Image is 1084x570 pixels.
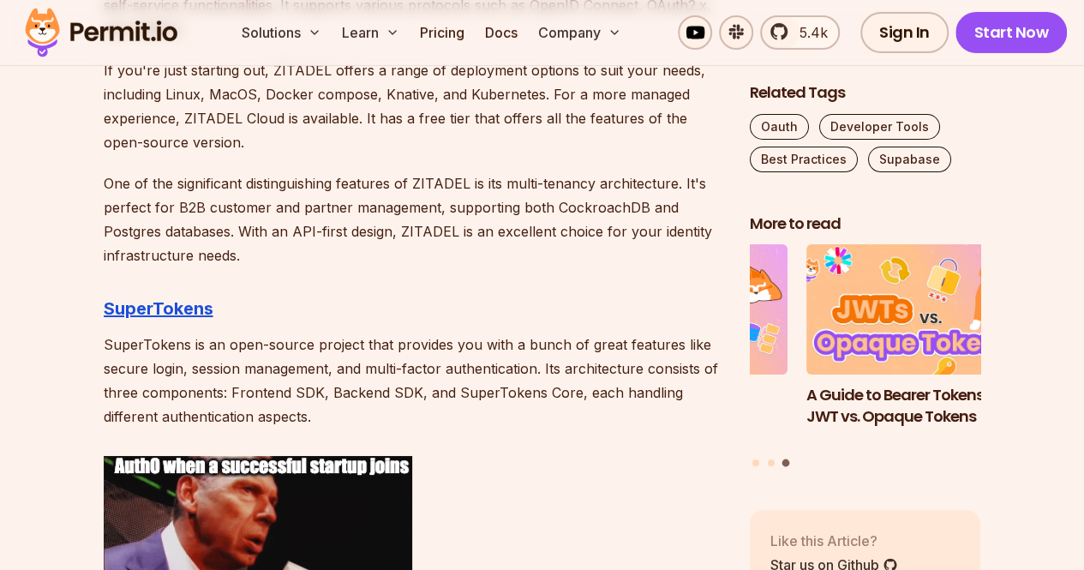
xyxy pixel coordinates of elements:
img: A Guide to Bearer Tokens: JWT vs. Opaque Tokens [806,245,1038,375]
li: 3 of 3 [806,245,1038,449]
p: SuperTokens is an open-source project that provides you with a bunch of great features like secur... [104,333,722,429]
a: Developer Tools [819,114,940,140]
a: 5.4k [760,15,840,50]
a: Pricing [413,15,471,50]
a: Oauth [750,114,809,140]
span: 5.4k [789,22,828,43]
a: Sign In [860,12,949,53]
button: Go to slide 3 [782,459,790,467]
h2: Related Tags [750,82,981,104]
img: Policy-Based Access Control (PBAC) Isn’t as Great as You Think [557,245,788,375]
a: SuperTokens [104,298,213,319]
div: Posts [750,245,981,470]
h3: A Guide to Bearer Tokens: JWT vs. Opaque Tokens [806,385,1038,428]
a: Supabase [868,147,951,172]
a: Start Now [955,12,1068,53]
a: Docs [478,15,524,50]
p: One of the significant distinguishing features of ZITADEL is its multi-tenancy architecture. It's... [104,171,722,267]
p: If you're just starting out, ZITADEL offers a range of deployment options to suit your needs, inc... [104,58,722,154]
a: Best Practices [750,147,858,172]
button: Company [531,15,628,50]
img: Permit logo [17,3,185,62]
button: Learn [335,15,406,50]
h3: Policy-Based Access Control (PBAC) Isn’t as Great as You Think [557,385,788,448]
button: Go to slide 2 [768,459,775,466]
a: A Guide to Bearer Tokens: JWT vs. Opaque TokensA Guide to Bearer Tokens: JWT vs. Opaque Tokens [806,245,1038,449]
li: 2 of 3 [557,245,788,449]
button: Solutions [235,15,328,50]
h2: More to read [750,213,981,235]
p: Like this Article? [770,531,898,551]
button: Go to slide 1 [752,459,759,466]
